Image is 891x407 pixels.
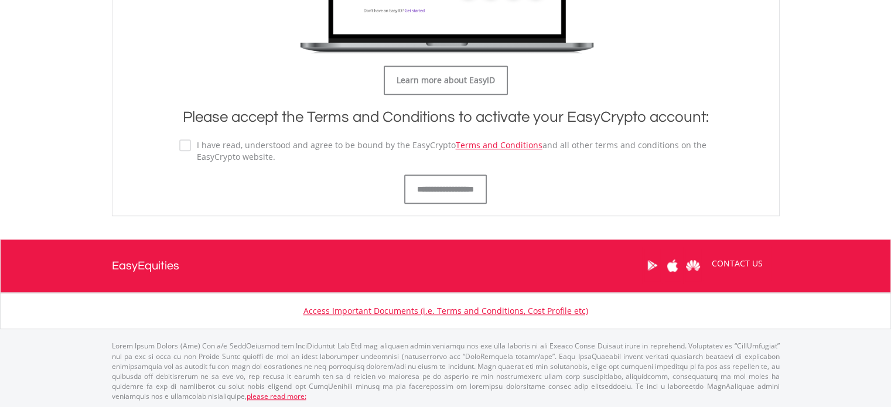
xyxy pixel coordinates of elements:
[663,247,683,283] a: Apple
[191,139,712,163] label: I have read, understood and agree to be bound by the EasyCrypto and all other terms and condition...
[112,240,179,292] a: EasyEquities
[303,305,588,316] a: Access Important Documents (i.e. Terms and Conditions, Cost Profile etc)
[704,247,771,280] a: CONTACT US
[112,341,780,401] p: Lorem Ipsum Dolors (Ame) Con a/e SeddOeiusmod tem InciDiduntut Lab Etd mag aliquaen admin veniamq...
[456,139,542,151] a: Terms and Conditions
[642,247,663,283] a: Google Play
[247,391,306,401] a: please read more:
[384,66,508,95] a: Learn more about EasyID
[179,107,712,128] h1: Please accept the Terms and Conditions to activate your EasyCrypto account:
[683,247,704,283] a: Huawei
